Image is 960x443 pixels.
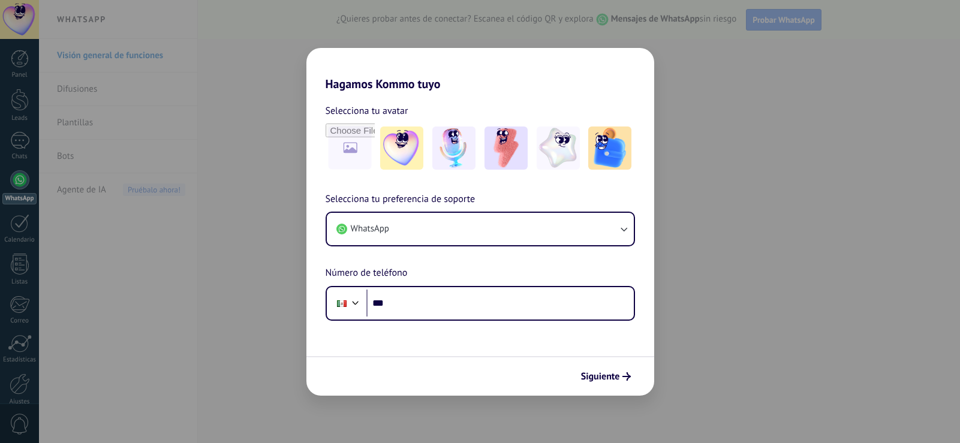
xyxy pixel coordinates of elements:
[432,126,476,170] img: -2.jpeg
[380,126,423,170] img: -1.jpeg
[327,213,634,245] button: WhatsApp
[326,103,408,119] span: Selecciona tu avatar
[537,126,580,170] img: -4.jpeg
[576,366,636,387] button: Siguiente
[326,266,408,281] span: Número de teléfono
[351,223,389,235] span: WhatsApp
[326,192,476,207] span: Selecciona tu preferencia de soporte
[484,126,528,170] img: -3.jpeg
[588,126,631,170] img: -5.jpeg
[330,291,353,316] div: Mexico: + 52
[581,372,620,381] span: Siguiente
[306,48,654,91] h2: Hagamos Kommo tuyo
